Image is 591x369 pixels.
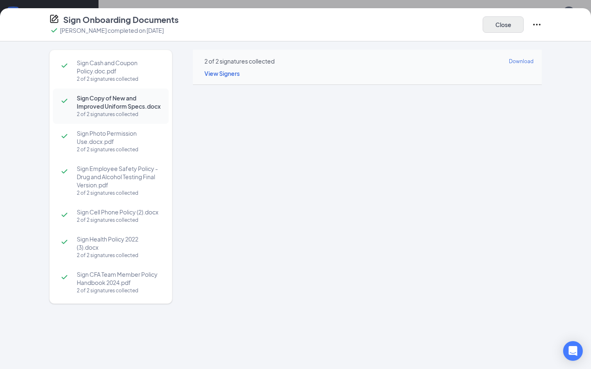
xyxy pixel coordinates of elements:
[60,26,164,34] p: [PERSON_NAME] completed on [DATE]
[60,272,69,282] svg: Checkmark
[60,166,69,176] svg: Checkmark
[483,16,524,33] button: Close
[77,110,160,118] div: 2 of 2 signatures collected
[77,208,160,216] span: Sign Cell Phone Policy (2).docx
[77,94,160,110] span: Sign Copy of New and Improved Uniform Specs.docx
[60,237,69,247] svg: Checkmark
[63,14,179,25] h4: Sign Onboarding Documents
[77,270,160,287] span: Sign CFA Team Member Policy Handbook 2024.pdf
[60,96,69,106] svg: Checkmark
[60,210,69,220] svg: Checkmark
[49,25,59,35] svg: Checkmark
[77,75,160,83] div: 2 of 2 signatures collected
[77,287,160,295] div: 2 of 2 signatures collected
[77,129,160,146] span: Sign Photo Permission Use.docx.pdf
[532,20,542,30] svg: Ellipses
[204,57,275,65] div: 2 of 2 signatures collected
[509,58,534,64] span: Download
[77,216,160,224] div: 2 of 2 signatures collected
[509,56,534,66] a: Download
[77,235,160,251] span: Sign Health Policy 2022 (3).docx
[77,251,160,260] div: 2 of 2 signatures collected
[60,131,69,141] svg: Checkmark
[77,189,160,197] div: 2 of 2 signatures collected
[60,61,69,71] svg: Checkmark
[77,59,160,75] span: Sign Cash and Coupon Policy.doc.pdf
[193,85,542,366] iframe: Sign Copy of New and Improved Uniform Specs.docx
[563,341,583,361] div: Open Intercom Messenger
[204,70,240,77] span: View Signers
[77,164,160,189] span: Sign Employee Safety Policy - Drug and Alcohol Testing Final Version.pdf
[49,14,59,24] svg: CompanyDocumentIcon
[77,146,160,154] div: 2 of 2 signatures collected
